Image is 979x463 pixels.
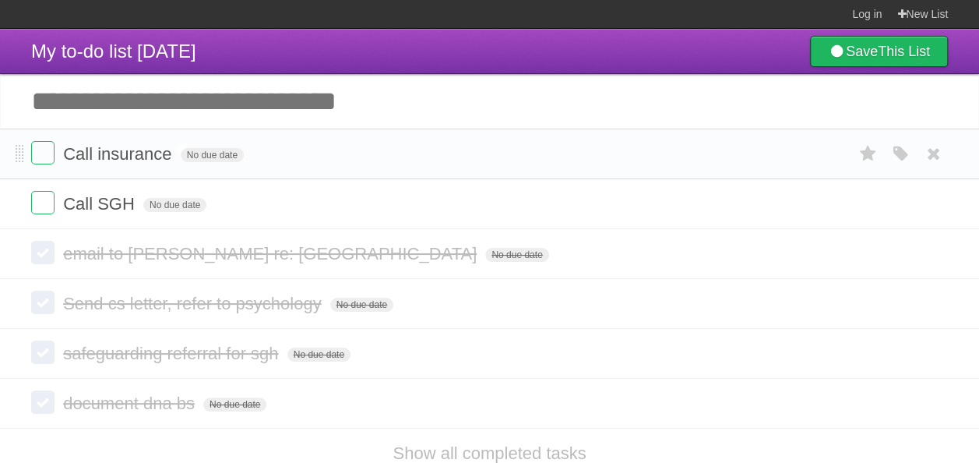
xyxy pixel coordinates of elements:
span: My to-do list [DATE] [31,41,196,62]
label: Done [31,391,55,414]
a: Show all completed tasks [393,444,586,463]
span: Call insurance [63,144,175,164]
span: Call SGH [63,194,139,214]
label: Star task [853,141,882,167]
span: No due date [181,148,244,162]
label: Done [31,241,55,264]
b: This List [878,44,930,59]
span: No due date [287,348,350,362]
label: Done [31,141,55,164]
label: Done [31,191,55,214]
span: No due date [143,198,206,212]
span: No due date [330,298,393,312]
span: email to [PERSON_NAME] re: [GEOGRAPHIC_DATA] [63,244,481,263]
span: No due date [485,248,548,262]
label: Done [31,291,55,314]
span: Send cs letter, refer to psychology [63,294,325,313]
span: safeguarding referral for sgh [63,344,282,363]
span: No due date [203,398,266,412]
a: SaveThis List [810,36,948,67]
span: document dna bs [63,394,199,413]
label: Done [31,341,55,364]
